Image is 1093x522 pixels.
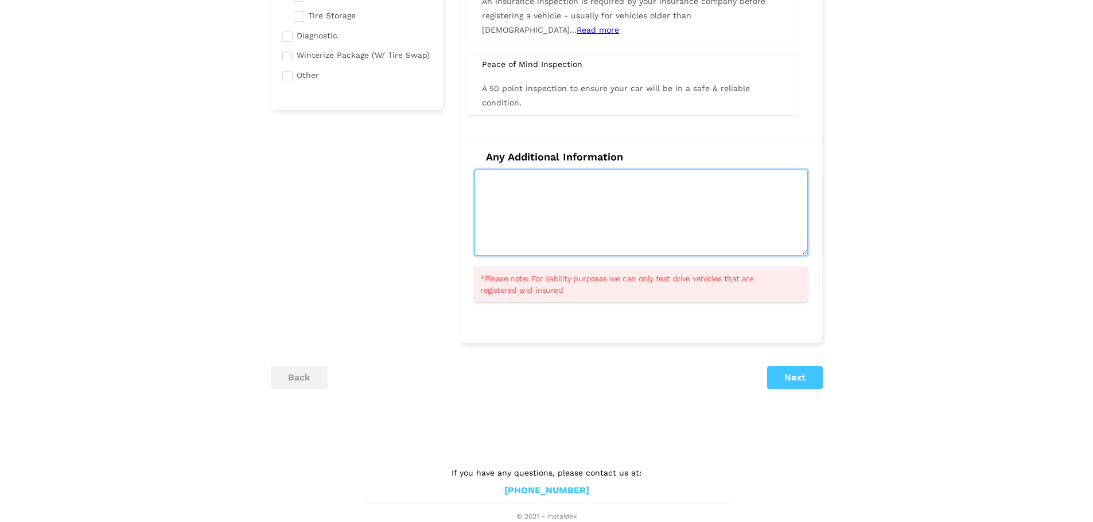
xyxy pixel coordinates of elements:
a: [PHONE_NUMBER] [504,485,589,497]
span: © 2021 - instaMek [366,512,728,521]
p: If you have any questions, please contact us at: [366,466,728,479]
h4: Any Additional Information [474,151,808,163]
span: *Please note: For liability purposes we can only test drive vehicles that are registered and insured [480,273,788,296]
span: A 50 point inspection to ensure your car will be in a safe & reliable condition. [482,84,750,107]
span: Read more [577,25,619,34]
button: Next [767,366,823,389]
div: Peace of Mind Inspection [473,59,792,69]
button: back [271,366,328,389]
